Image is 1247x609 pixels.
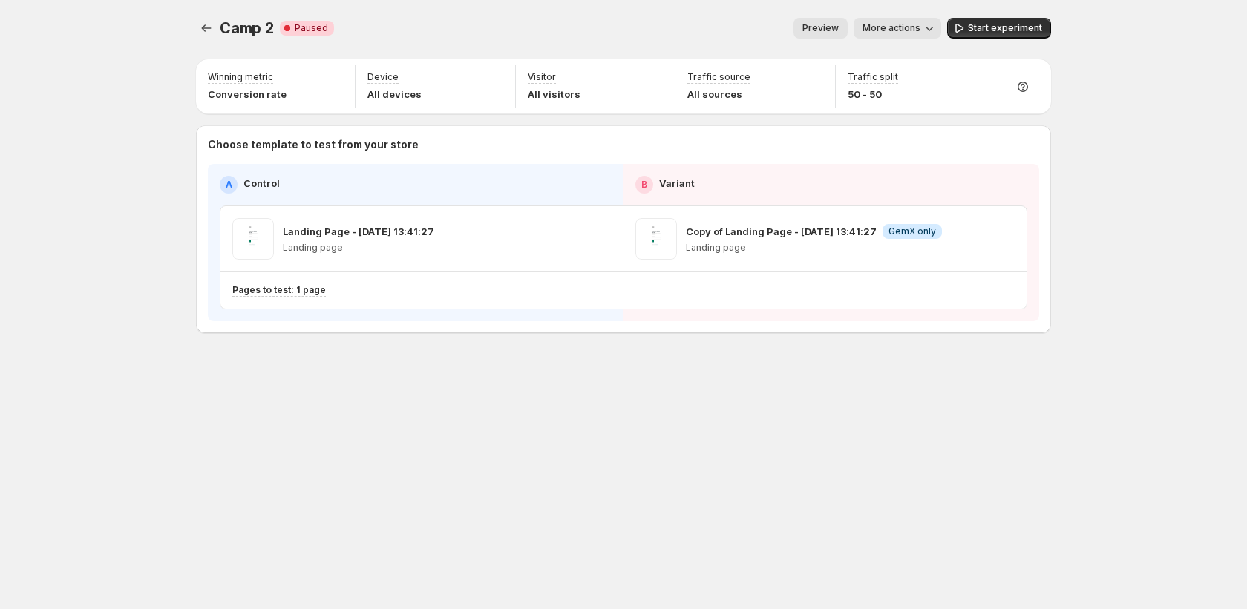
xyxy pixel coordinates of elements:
[232,284,326,296] p: Pages to test: 1 page
[528,87,580,102] p: All visitors
[793,18,848,39] button: Preview
[854,18,941,39] button: More actions
[686,242,942,254] p: Landing page
[367,71,399,83] p: Device
[528,71,556,83] p: Visitor
[687,87,750,102] p: All sources
[659,176,695,191] p: Variant
[295,22,328,34] span: Paused
[208,137,1039,152] p: Choose template to test from your store
[888,226,936,237] span: GemX only
[208,87,287,102] p: Conversion rate
[243,176,280,191] p: Control
[283,242,434,254] p: Landing page
[968,22,1042,34] span: Start experiment
[802,22,839,34] span: Preview
[232,218,274,260] img: Landing Page - Sep 11, 13:41:27
[686,224,877,239] p: Copy of Landing Page - [DATE] 13:41:27
[641,179,647,191] h2: B
[848,71,898,83] p: Traffic split
[208,71,273,83] p: Winning metric
[687,71,750,83] p: Traffic source
[367,87,422,102] p: All devices
[226,179,232,191] h2: A
[220,19,274,37] span: Camp 2
[635,218,677,260] img: Copy of Landing Page - Sep 11, 13:41:27
[947,18,1051,39] button: Start experiment
[196,18,217,39] button: Experiments
[283,224,434,239] p: Landing Page - [DATE] 13:41:27
[863,22,920,34] span: More actions
[848,87,898,102] p: 50 - 50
